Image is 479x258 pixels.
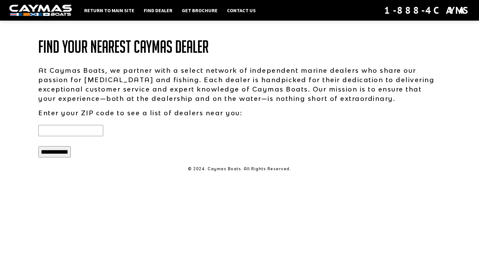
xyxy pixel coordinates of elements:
[141,6,176,14] a: Find Dealer
[81,6,138,14] a: Return to main site
[38,166,441,172] p: © 2024. Caymas Boats. All Rights Reserved.
[179,6,221,14] a: Get Brochure
[384,3,470,17] div: 1-888-4CAYMAS
[38,37,441,56] h1: Find Your Nearest Caymas Dealer
[9,5,72,16] img: white-logo-c9c8dbefe5ff5ceceb0f0178aa75bf4bb51f6bca0971e226c86eb53dfe498488.png
[38,66,441,103] p: At Caymas Boats, we partner with a select network of independent marine dealers who share our pas...
[38,108,441,117] p: Enter your ZIP code to see a list of dealers near you:
[224,6,259,14] a: Contact Us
